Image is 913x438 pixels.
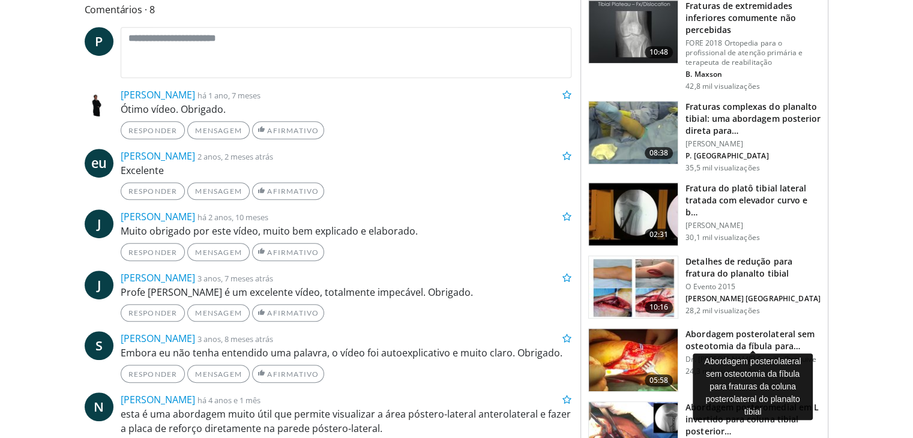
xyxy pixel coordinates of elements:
[267,248,319,257] font: Afirmativo
[686,256,792,279] font: Detalhes de redução para fratura do planalto tibial
[649,229,669,239] font: 02:31
[128,248,178,257] font: Responder
[85,149,113,178] a: eu
[686,220,743,230] font: [PERSON_NAME]
[128,126,178,135] font: Responder
[589,256,678,319] img: a8bbbc17-ed6f-4c2b-b210-6e13634d311f.150x105_q85_crop-smart_upscale.jpg
[187,182,250,200] a: Mensagem
[85,331,113,360] a: S
[267,308,319,317] font: Afirmativo
[121,393,195,406] a: [PERSON_NAME]
[589,101,678,164] img: a3c47f0e-2ae2-4b3a-bf8e-14343b886af9.150x105_q85_crop-smart_upscale.jpg
[197,212,268,223] font: há 2 anos, 10 meses
[121,365,185,382] a: Responder
[686,293,821,304] font: [PERSON_NAME] [GEOGRAPHIC_DATA]
[267,126,319,135] font: Afirmativo
[85,271,113,299] a: J
[85,209,113,238] a: J
[267,370,319,379] font: Afirmativo
[128,187,178,196] font: Responder
[197,90,261,101] font: há 1 ano, 7 meses
[121,88,195,101] a: [PERSON_NAME]
[121,271,195,284] a: [PERSON_NAME]
[95,32,103,50] font: P
[97,215,101,232] font: J
[704,356,801,416] font: Abordagem posterolateral sem osteotomia da fíbula para fraturas da coluna posterolateral do plana...
[686,69,722,79] font: B. Maxson
[95,337,103,354] font: S
[589,329,678,391] img: 59cc1cba-3af8-4c97-9594-c987cca28a26.150x105_q85_crop-smart_upscale.jpg
[187,304,250,322] a: Mensagem
[97,276,101,293] font: J
[252,243,324,260] a: Afirmativo
[686,101,821,136] font: Fraturas complexas do planalto tibial: uma abordagem posterior direta para…
[85,3,142,16] font: Comentários
[686,366,760,376] font: 24,3 mil visualizações
[588,182,821,246] a: 02:31 Fratura do platô tibial lateral tratada com elevador curvo e b… [PERSON_NAME] 30,1 mil visu...
[589,183,678,245] img: ssCKXnGZZaxxNNa35hMDoxOjBvO2OFFA_1.150x105_q85_crop-smart_upscale.jpg
[197,334,273,344] font: 3 anos, 8 meses atrás
[649,47,669,57] font: 10:48
[649,302,669,312] font: 10:16
[197,395,261,406] font: há 4 anos e 1 mês
[686,151,768,161] font: P. [GEOGRAPHIC_DATA]
[588,256,821,319] a: 10:16 Detalhes de redução para fratura do planalto tibial O Evento 2015 [PERSON_NAME] [GEOGRAPHIC...
[686,182,807,218] font: Fratura do platô tibial lateral tratada com elevador curvo e b…
[252,365,324,382] a: Afirmativo
[195,187,242,196] font: Mensagem
[121,182,185,200] a: Responder
[588,101,821,173] a: 08:38 Fraturas complexas do planalto tibial: uma abordagem posterior direta para… [PERSON_NAME] P...
[686,401,819,437] font: Abordagem posteromedial em L invertido para coluna tibial posterior…
[85,392,113,421] a: N
[686,38,803,67] font: FORE 2018 Ortopedia para o profissional de atenção primária e terapeuta de reabilitação
[85,27,113,56] a: P
[686,281,735,292] font: O Evento 2015
[589,1,678,63] img: 4aa379b6-386c-4fb5-93ee-de5617843a87.150x105_q85_crop-smart_upscale.jpg
[121,103,226,116] font: Ótimo vídeo. Obrigado.
[91,154,107,172] font: eu
[121,164,164,177] font: Excelente
[588,328,821,392] a: 05:58 Abordagem posterolateral sem osteotomia da fíbula para… Dr. [PERSON_NAME] Carrillo Piraquiv...
[85,88,113,116] img: Avatar
[121,407,571,435] font: esta é uma abordagem muito útil que permite visualizar a área póstero-lateral anterolateral e faz...
[121,346,562,359] font: Embora eu não tenha entendido uma palavra, o vídeo foi autoexplicativo e muito claro. Obrigado.
[187,243,250,260] a: Mensagem
[149,3,155,16] font: 8
[686,163,760,173] font: 35,5 mil visualizações
[121,304,185,322] a: Responder
[195,308,242,317] font: Mensagem
[128,308,178,317] font: Responder
[197,273,273,284] font: 3 anos, 7 meses atrás
[252,121,324,139] a: Afirmativo
[649,148,669,158] font: 08:38
[128,370,178,379] font: Responder
[195,126,242,135] font: Mensagem
[94,398,104,415] font: N
[267,187,319,196] font: Afirmativo
[121,243,185,260] a: Responder
[187,365,250,382] a: Mensagem
[121,121,185,139] a: Responder
[649,375,669,385] font: 05:58
[121,332,195,345] a: [PERSON_NAME]
[121,210,195,223] a: [PERSON_NAME]
[252,304,324,322] a: Afirmativo
[121,149,195,163] a: [PERSON_NAME]
[686,81,760,91] font: 42,8 mil visualizações
[195,248,242,257] font: Mensagem
[187,121,250,139] a: Mensagem
[686,232,760,242] font: 30,1 mil visualizações
[252,182,324,200] a: Afirmativo
[686,354,816,364] font: Dr. [PERSON_NAME] Carrillo Piraquive
[195,370,242,379] font: Mensagem
[686,139,743,149] font: [PERSON_NAME]
[686,305,760,316] font: 28,2 mil visualizações
[686,328,815,352] font: Abordagem posterolateral sem osteotomia da fíbula para…
[197,151,273,162] font: 2 anos, 2 meses atrás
